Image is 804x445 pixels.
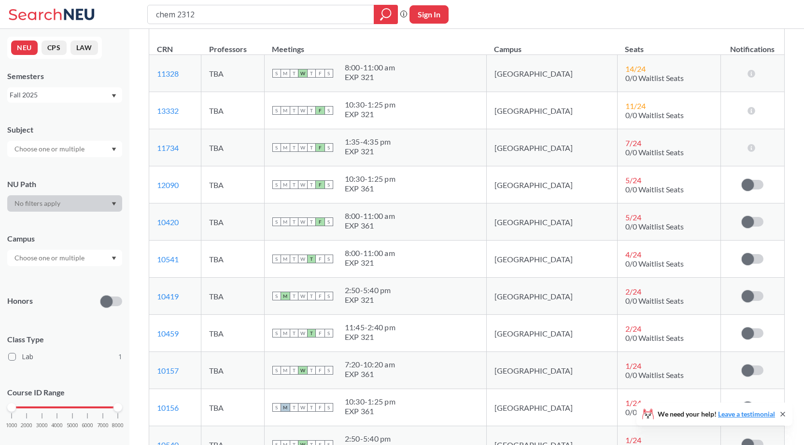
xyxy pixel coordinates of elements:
span: 0/0 Waitlist Seats [625,333,684,342]
span: W [298,69,307,78]
span: 4 / 24 [625,250,641,259]
span: S [324,217,333,226]
span: W [298,217,307,226]
td: [GEOGRAPHIC_DATA] [486,315,617,352]
input: Class, professor, course number, "phrase" [155,6,367,23]
span: S [324,143,333,152]
span: S [272,217,281,226]
input: Choose one or multiple [10,143,91,155]
span: F [316,69,324,78]
div: 1:35 - 4:35 pm [345,137,391,147]
span: T [290,255,298,263]
span: F [316,180,324,189]
span: T [307,366,316,375]
span: 14 / 24 [625,64,646,73]
span: M [281,403,290,412]
td: [GEOGRAPHIC_DATA] [486,241,617,278]
div: EXP 361 [345,221,395,230]
button: CPS [42,40,67,55]
span: 1 / 24 [625,361,641,370]
div: 8:00 - 11:00 am [345,63,395,72]
span: 1 / 24 [625,435,641,445]
span: We need your help! [658,411,775,418]
span: S [272,292,281,300]
div: magnifying glass [374,5,398,24]
button: LAW [71,40,98,55]
div: 8:00 - 11:00 am [345,248,395,258]
span: S [324,292,333,300]
span: M [281,329,290,337]
span: W [298,143,307,152]
th: Meetings [264,34,486,55]
span: W [298,292,307,300]
span: 2 / 24 [625,324,641,333]
div: EXP 321 [345,295,391,305]
span: M [281,292,290,300]
span: M [281,366,290,375]
span: M [281,255,290,263]
a: 10541 [157,255,179,264]
td: TBA [201,389,265,426]
svg: Dropdown arrow [112,94,116,98]
td: TBA [201,352,265,389]
span: F [316,143,324,152]
span: F [316,217,324,226]
div: 7:20 - 10:20 am [345,360,395,369]
td: [GEOGRAPHIC_DATA] [486,389,617,426]
span: T [290,106,298,115]
div: 2:50 - 5:40 pm [345,285,391,295]
td: [GEOGRAPHIC_DATA] [486,92,617,129]
span: S [272,255,281,263]
a: 10419 [157,292,179,301]
span: S [324,255,333,263]
div: EXP 321 [345,332,395,342]
span: W [298,329,307,337]
span: T [290,217,298,226]
span: M [281,106,290,115]
span: Class Type [7,334,122,345]
span: T [307,180,316,189]
span: 11 / 24 [625,101,646,110]
button: Sign In [409,5,449,24]
span: 0/0 Waitlist Seats [625,370,684,379]
span: W [298,366,307,375]
span: S [324,180,333,189]
span: 5 / 24 [625,175,641,185]
span: T [290,69,298,78]
span: W [298,180,307,189]
div: Dropdown arrow [7,141,122,157]
input: Choose one or multiple [10,252,91,264]
td: [GEOGRAPHIC_DATA] [486,203,617,241]
a: 13332 [157,106,179,115]
span: 5000 [67,423,78,428]
div: 8:00 - 11:00 am [345,211,395,221]
span: 7000 [97,423,109,428]
span: 1000 [6,423,17,428]
span: 1 [118,351,122,362]
span: W [298,106,307,115]
span: 5 / 24 [625,213,641,222]
td: TBA [201,315,265,352]
span: M [281,69,290,78]
svg: Dropdown arrow [112,256,116,260]
div: Semesters [7,71,122,81]
span: T [307,69,316,78]
span: F [316,292,324,300]
div: Fall 2025Dropdown arrow [7,87,122,103]
span: 1 / 24 [625,398,641,407]
span: T [307,329,316,337]
span: F [316,329,324,337]
div: 10:30 - 1:25 pm [345,174,395,184]
div: EXP 321 [345,109,395,119]
td: [GEOGRAPHIC_DATA] [486,352,617,389]
div: NU Path [7,179,122,189]
a: 10420 [157,217,179,227]
span: F [316,106,324,115]
th: Campus [486,34,617,55]
a: 10459 [157,329,179,338]
span: T [307,255,316,263]
svg: Dropdown arrow [112,202,116,206]
span: T [290,329,298,337]
div: 2:50 - 5:40 pm [345,434,391,444]
span: 7 / 24 [625,138,641,148]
